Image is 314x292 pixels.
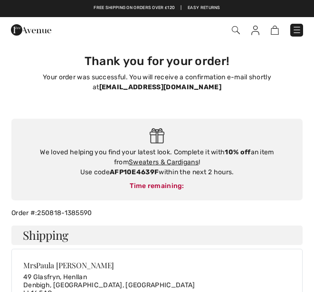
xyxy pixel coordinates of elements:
[6,208,308,218] div: Order #:
[232,26,240,34] img: Search
[225,148,250,156] strong: 10% off
[292,25,302,35] img: Menu
[37,209,92,217] a: 250818-1385590
[21,181,293,191] div: Time remaining:
[110,168,159,176] strong: AFP10E4639F
[99,83,221,91] strong: [EMAIL_ADDRESS][DOMAIN_NAME]
[11,226,303,245] h4: Shipping
[129,158,199,166] a: Sweaters & Cardigans
[11,26,51,34] a: 1ère Avenue
[150,128,164,144] img: Gift.svg
[271,26,279,35] img: Shopping Bag
[17,54,297,68] h3: Thank you for your order!
[17,72,297,92] p: Your order was successful. You will receive a confirmation e-mail shortly at
[23,261,195,270] div: MrsPaula [PERSON_NAME]
[181,5,181,11] span: |
[188,5,220,11] a: Easy Returns
[251,26,259,35] img: My Info
[21,147,293,177] div: We loved helping you find your latest look. Complete it with an item from ! Use code within the n...
[94,5,175,11] a: Free shipping on orders over ₤120
[11,20,51,39] img: 1ère Avenue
